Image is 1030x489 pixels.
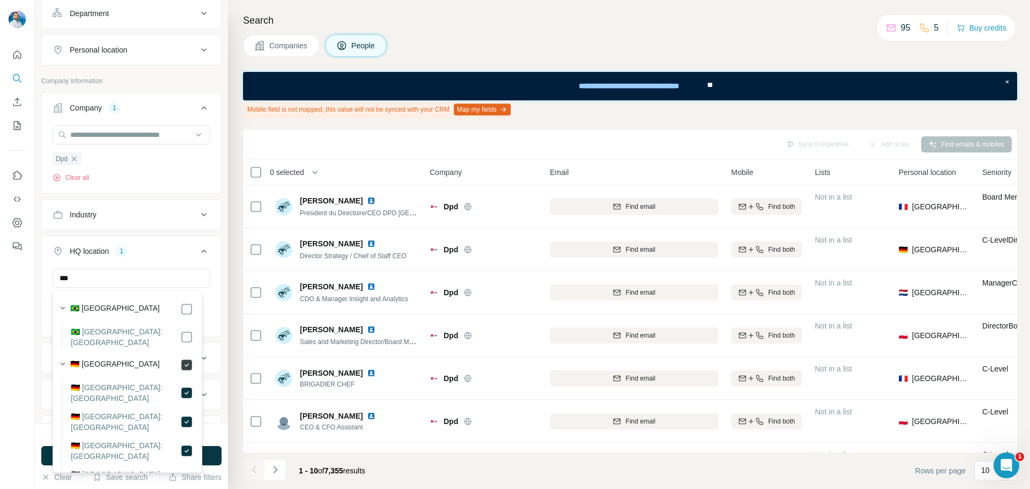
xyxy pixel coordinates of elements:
button: Find both [731,199,802,215]
span: 1 - 10 [299,466,318,475]
span: Président du Directoire/CEO DPD [GEOGRAPHIC_DATA] [300,208,465,217]
button: Find both [731,327,802,344]
span: 🇫🇷 [899,201,908,212]
p: Company information [41,76,222,86]
button: Quick start [9,45,26,64]
span: [PERSON_NAME] [300,368,363,378]
span: Find both [768,331,795,340]
button: Find both [731,242,802,258]
span: Not in a list [815,407,852,416]
span: Dpd [444,201,458,212]
span: 🇵🇱 [899,416,908,427]
span: Find email [626,374,655,383]
span: 7,355 [325,466,343,475]
button: Find both [731,370,802,386]
div: HQ location [70,246,109,257]
span: Companies [269,40,308,51]
img: Logo of Dpd [430,288,438,297]
span: 🇩🇪 [899,244,908,255]
span: Email [550,167,569,178]
button: Company1 [42,95,221,125]
span: Find email [626,245,655,254]
img: LinkedIn logo [367,369,376,377]
button: Enrich CSV [9,92,26,112]
button: Find email [550,284,718,301]
button: Personal location [42,37,221,63]
span: Rows per page [915,465,966,476]
p: 10 [981,465,990,476]
span: 0 selected [270,167,304,178]
span: Find email [626,288,655,297]
img: LinkedIn logo [367,196,376,205]
span: Find both [768,417,795,426]
button: Dashboard [9,213,26,232]
span: [GEOGRAPHIC_DATA] [912,244,969,255]
img: Avatar [275,413,292,430]
span: C-Level [982,450,1008,459]
span: [PERSON_NAME] [300,281,363,292]
div: Company [70,103,102,113]
span: Not in a list [815,236,852,244]
span: C-Level [982,364,1008,373]
span: CDO & Manager Insight and Analytics [300,295,408,303]
span: C-Level [982,407,1008,416]
div: 1 [115,246,128,256]
img: Logo of Dpd [430,202,438,211]
button: Department [42,1,221,26]
span: Find both [768,288,795,297]
span: Find email [626,417,655,426]
span: 🇳🇱 [899,287,908,298]
button: Find email [550,327,718,344]
button: Find email [550,242,718,258]
span: CEO & CFO Assistant [300,422,380,432]
button: Share filters [168,472,222,483]
label: 🇩🇪 [GEOGRAPHIC_DATA]: [GEOGRAPHIC_DATA] [71,440,180,462]
div: Mobile field is not mapped, this value will not be synced with your CRM [243,100,513,119]
button: Industry [42,202,221,228]
span: [GEOGRAPHIC_DATA] [912,201,969,212]
button: Use Surfe on LinkedIn [9,166,26,185]
span: [GEOGRAPHIC_DATA] [912,416,969,427]
p: 95 [901,21,910,34]
span: [PERSON_NAME] [300,324,363,335]
span: Dpd [444,330,458,341]
button: Find email [550,199,718,215]
span: [GEOGRAPHIC_DATA] [912,373,969,384]
span: of [318,466,325,475]
img: Avatar [275,284,292,301]
p: 5 [934,21,939,34]
span: People [351,40,376,51]
button: HQ location1 [42,238,221,268]
span: Not in a list [815,364,852,373]
img: LinkedIn logo [367,239,376,248]
label: 🇧🇷 [GEOGRAPHIC_DATA] [70,303,160,316]
button: Feedback [9,237,26,256]
img: LinkedIn logo [367,412,376,420]
img: Logo of Dpd [430,245,438,254]
span: Not in a list [815,450,852,459]
button: Find email [550,413,718,429]
img: Avatar [275,327,292,344]
span: [GEOGRAPHIC_DATA] [912,287,969,298]
span: Lists [815,167,830,178]
span: Find both [768,245,795,254]
span: [GEOGRAPHIC_DATA] [912,330,969,341]
button: Annual revenue ($) [42,345,221,371]
span: Find email [626,202,655,211]
span: Company [430,167,462,178]
img: LinkedIn logo [367,325,376,334]
img: LinkedIn logo [367,282,376,291]
span: Seniority [982,167,1011,178]
h4: Search [243,13,1017,28]
span: [PERSON_NAME] [300,411,363,421]
span: Dpd [444,244,458,255]
div: Personal location [70,45,127,55]
img: Logo of Dpd [430,374,438,383]
button: Search [9,69,26,88]
button: Find both [731,284,802,301]
span: [PERSON_NAME] [300,195,363,206]
img: Avatar [275,198,292,215]
button: Employees (size) [42,382,221,407]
